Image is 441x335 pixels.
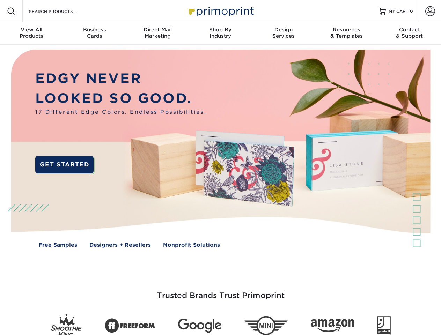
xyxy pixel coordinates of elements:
a: GET STARTED [35,156,94,173]
span: 17 Different Edge Colors. Endless Possibilities. [35,108,206,116]
a: DesignServices [252,22,315,45]
p: LOOKED SO GOOD. [35,89,206,109]
span: Business [63,27,126,33]
a: Designers + Resellers [89,241,151,249]
div: Industry [189,27,252,39]
span: Design [252,27,315,33]
div: & Templates [315,27,378,39]
img: Amazon [311,319,354,333]
div: Marketing [126,27,189,39]
p: EDGY NEVER [35,69,206,89]
span: 0 [410,9,413,14]
a: Contact& Support [378,22,441,45]
input: SEARCH PRODUCTS..... [28,7,96,15]
span: Shop By [189,27,252,33]
h3: Trusted Brands Trust Primoprint [16,274,425,308]
img: Goodwill [377,316,391,335]
a: Direct MailMarketing [126,22,189,45]
span: Resources [315,27,378,33]
div: Services [252,27,315,39]
span: MY CART [389,8,409,14]
span: Direct Mail [126,27,189,33]
a: Nonprofit Solutions [163,241,220,249]
div: Cards [63,27,126,39]
a: Resources& Templates [315,22,378,45]
span: Contact [378,27,441,33]
a: BusinessCards [63,22,126,45]
a: Free Samples [39,241,77,249]
a: Shop ByIndustry [189,22,252,45]
img: Primoprint [186,3,256,18]
img: Google [178,319,221,333]
div: & Support [378,27,441,39]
